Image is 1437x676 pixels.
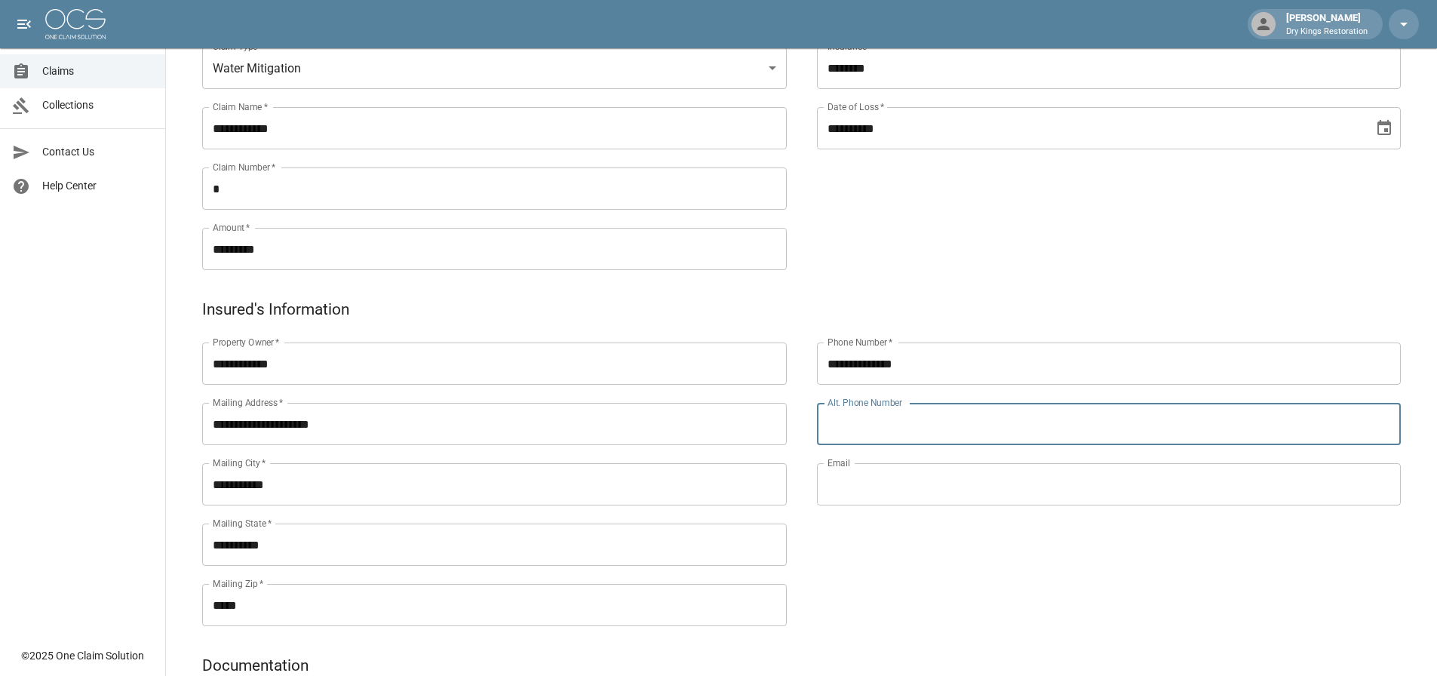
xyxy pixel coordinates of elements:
[213,517,272,530] label: Mailing State
[9,9,39,39] button: open drawer
[828,396,902,409] label: Alt. Phone Number
[42,97,153,113] span: Collections
[1369,113,1399,143] button: Choose date, selected date is Jul 23, 2025
[202,47,787,89] div: Water Mitigation
[42,63,153,79] span: Claims
[213,577,264,590] label: Mailing Zip
[213,456,266,469] label: Mailing City
[213,336,280,349] label: Property Owner
[213,221,250,234] label: Amount
[42,144,153,160] span: Contact Us
[21,648,144,663] div: © 2025 One Claim Solution
[828,336,892,349] label: Phone Number
[213,100,268,113] label: Claim Name
[213,396,283,409] label: Mailing Address
[1286,26,1368,38] p: Dry Kings Restoration
[213,161,275,174] label: Claim Number
[828,100,884,113] label: Date of Loss
[42,178,153,194] span: Help Center
[828,456,850,469] label: Email
[1280,11,1374,38] div: [PERSON_NAME]
[45,9,106,39] img: ocs-logo-white-transparent.png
